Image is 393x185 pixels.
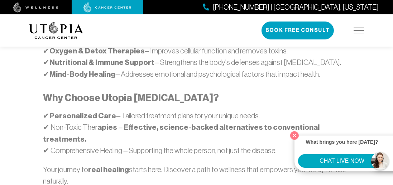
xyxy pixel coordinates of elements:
[203,2,379,13] a: [PHONE_NUMBER] | [GEOGRAPHIC_DATA], [US_STATE]
[43,110,350,156] p: ✔ – Tailored treatment plans for your unique needs. ✔ Non-Toxic Ther ✔ Comprehensive Healing – Su...
[13,3,58,13] img: wellness
[298,154,386,168] button: CHAT LIVE NOW
[213,2,379,13] span: [PHONE_NUMBER] | [GEOGRAPHIC_DATA], [US_STATE]
[50,111,116,120] strong: Personalized Care
[88,165,129,174] strong: real healing
[83,3,131,13] img: cancer center
[50,58,155,67] strong: Nutritional & Immune Support
[43,123,320,144] strong: apies – Effective, science-backed alternatives to conventional treatments.
[262,22,334,39] button: Book Free Consult
[50,46,145,56] strong: Oxygen & Detox Therapies
[306,139,378,145] strong: What brings you here [DATE]?
[43,92,219,104] strong: Why Choose Utopia [MEDICAL_DATA]?
[50,70,116,79] strong: Mind-Body Healing
[29,22,83,39] img: logo
[354,28,364,33] img: icon-hamburger
[288,129,301,142] button: Close
[43,22,350,80] p: ✔ – Targets [MEDICAL_DATA] cells while protecting healthy tissues. ✔ – Improves cellular function...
